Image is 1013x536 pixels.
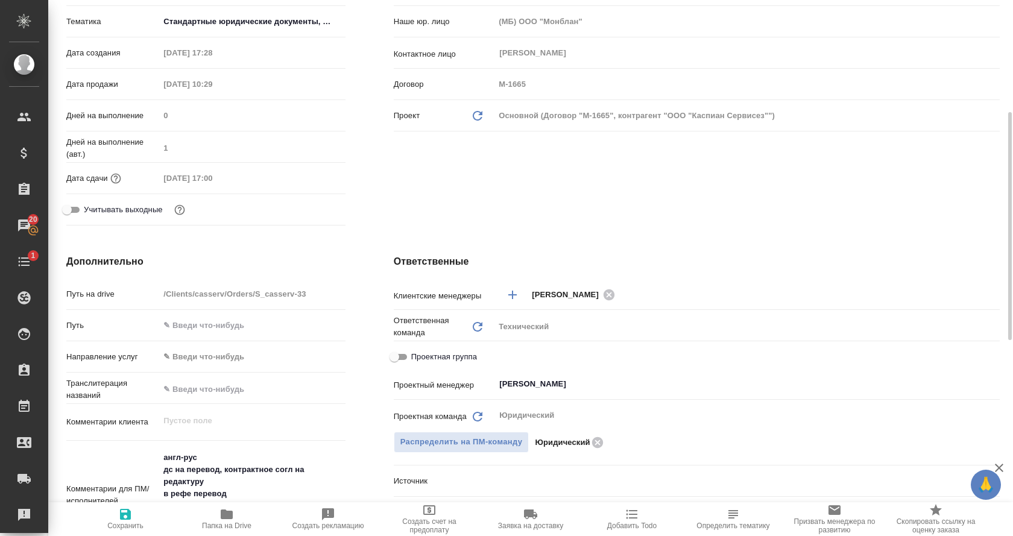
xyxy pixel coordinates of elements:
[394,16,495,28] p: Наше юр. лицо
[394,290,495,302] p: Клиентские менеджеры
[66,351,159,363] p: Направление услуг
[494,471,1000,491] div: ​
[394,432,529,453] button: Распределить на ПМ-команду
[75,502,176,536] button: Сохранить
[66,16,159,28] p: Тематика
[394,315,471,339] p: Ответственная команда
[784,502,885,536] button: Призвать менеджера по развитию
[394,411,467,423] p: Проектная команда
[494,106,1000,126] div: Основной (Договор "М-1665", контрагент "ООО "Каспиан Сервисез"")
[66,377,159,402] p: Транслитерация названий
[971,470,1001,500] button: 🙏
[494,317,1000,337] div: Технический
[66,320,159,332] p: Путь
[993,294,996,296] button: Open
[159,347,345,367] div: ✎ Введи что-нибудь
[107,522,144,530] span: Сохранить
[159,285,345,303] input: Пустое поле
[159,75,265,93] input: Пустое поле
[66,483,159,507] p: Комментарии для ПМ/исполнителей
[379,502,480,536] button: Создать счет на предоплату
[159,44,265,61] input: Пустое поле
[84,204,163,216] span: Учитывать выходные
[292,522,364,530] span: Создать рекламацию
[581,502,683,536] button: Добавить Todo
[791,517,878,534] span: Призвать менеджера по развитию
[386,517,473,534] span: Создать счет на предоплату
[480,502,581,536] button: Заявка на доставку
[394,432,529,453] span: В заказе уже есть ответственный ПМ или ПМ группа
[159,107,345,124] input: Пустое поле
[159,139,345,157] input: Пустое поле
[400,435,523,449] span: Распределить на ПМ-команду
[494,75,1000,93] input: Пустое поле
[394,379,495,391] p: Проектный менеджер
[159,317,345,334] input: ✎ Введи что-нибудь
[159,380,345,398] input: ✎ Введи что-нибудь
[66,288,159,300] p: Путь на drive
[498,522,563,530] span: Заявка на доставку
[394,78,495,90] p: Договор
[66,172,108,184] p: Дата сдачи
[202,522,251,530] span: Папка на Drive
[993,383,996,385] button: Open
[394,110,420,122] p: Проект
[885,502,986,536] button: Скопировать ссылку на оценку заказа
[394,475,495,487] p: Источник
[976,472,996,497] span: 🙏
[22,213,45,225] span: 20
[172,202,188,218] button: Выбери, если сб и вс нужно считать рабочими днями для выполнения заказа.
[535,437,590,449] p: Юридический
[108,171,124,186] button: Если добавить услуги и заполнить их объемом, то дата рассчитается автоматически
[3,210,45,241] a: 20
[163,351,330,363] div: ✎ Введи что-нибудь
[66,110,159,122] p: Дней на выполнение
[683,502,784,536] button: Определить тематику
[66,254,346,269] h4: Дополнительно
[411,351,477,363] span: Проектная группа
[3,247,45,277] a: 1
[607,522,657,530] span: Добавить Todo
[696,522,769,530] span: Определить тематику
[24,250,42,262] span: 1
[66,416,159,428] p: Комментарии клиента
[66,136,159,160] p: Дней на выполнение (авт.)
[159,11,345,32] div: Стандартные юридические документы, договоры, уставы
[892,517,979,534] span: Скопировать ссылку на оценку заказа
[494,13,1000,30] input: Пустое поле
[159,169,265,187] input: Пустое поле
[394,48,495,60] p: Контактное лицо
[66,78,159,90] p: Дата продажи
[66,47,159,59] p: Дата создания
[277,502,379,536] button: Создать рекламацию
[498,280,527,309] button: Добавить менеджера
[532,287,619,302] div: [PERSON_NAME]
[532,289,606,301] span: [PERSON_NAME]
[394,254,1000,269] h4: Ответственные
[176,502,277,536] button: Папка на Drive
